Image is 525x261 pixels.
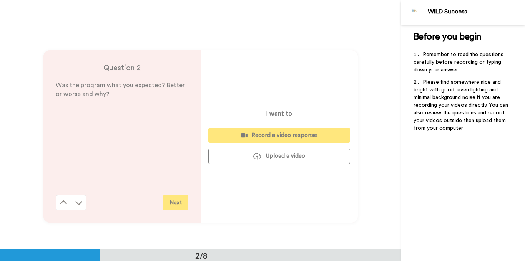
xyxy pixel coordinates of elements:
[183,250,220,261] div: 2/8
[266,109,292,118] p: I want to
[208,149,350,164] button: Upload a video
[208,128,350,143] button: Record a video response
[56,63,188,73] h4: Question 2
[214,131,344,139] div: Record a video response
[428,8,525,15] div: WILD Success
[414,79,510,131] span: Please find somewhere nice and bright with good, even lighting and minimal background noise if yo...
[163,195,188,210] button: Next
[56,82,186,97] span: Was the program what you expected? Better or worse and why?
[414,52,505,73] span: Remember to read the questions carefully before recording or typing down your answer.
[414,32,482,41] span: Before you begin
[405,3,424,21] img: Profile Image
